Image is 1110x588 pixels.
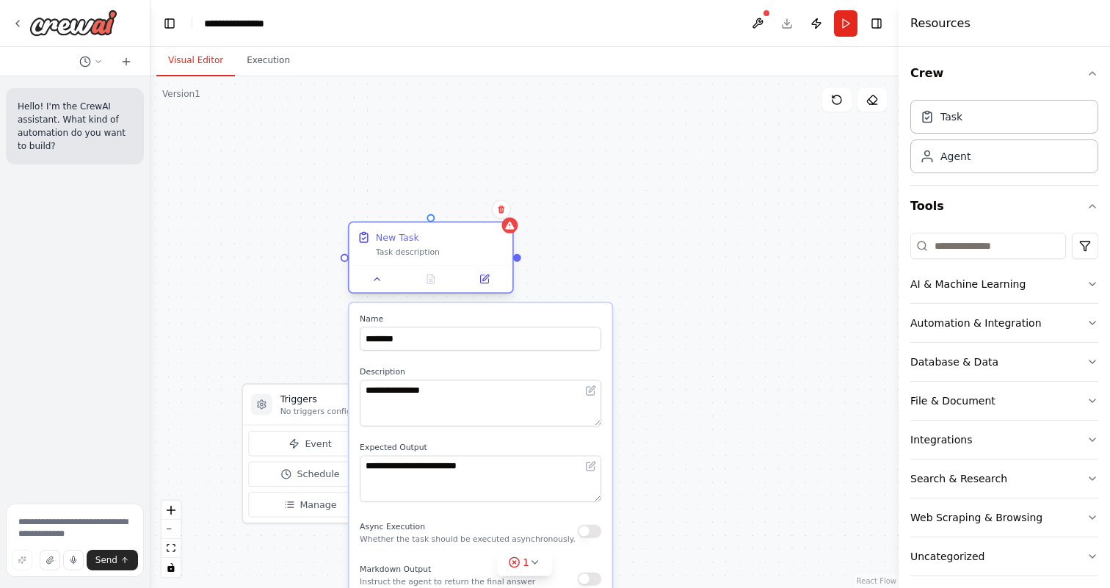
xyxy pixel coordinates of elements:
[280,406,370,416] p: No triggers configured
[910,186,1098,227] button: Tools
[29,10,117,36] img: Logo
[376,231,419,244] div: New Task
[492,200,511,219] button: Delete node
[910,316,1042,330] div: Automation & Integration
[910,227,1098,588] div: Tools
[248,492,372,517] button: Manage
[910,53,1098,94] button: Crew
[910,393,995,408] div: File & Document
[162,520,181,539] button: zoom out
[910,498,1098,537] button: Web Scraping & Browsing
[242,383,379,524] div: TriggersNo triggers configuredEventScheduleManage
[360,565,431,574] span: Markdown Output
[300,498,336,511] span: Manage
[159,13,180,34] button: Hide left sidebar
[248,431,372,456] button: Event
[910,460,1098,498] button: Search & Research
[910,382,1098,420] button: File & Document
[403,271,460,287] button: No output available
[940,149,971,164] div: Agent
[360,522,425,531] span: Async Execution
[910,510,1042,525] div: Web Scraping & Browsing
[305,437,331,450] span: Event
[156,46,235,76] button: Visual Editor
[280,393,370,406] h3: Triggers
[462,271,507,287] button: Open in side panel
[162,501,181,520] button: zoom in
[910,421,1098,459] button: Integrations
[40,550,60,570] button: Upload files
[95,554,117,566] span: Send
[910,343,1098,381] button: Database & Data
[523,555,529,570] span: 1
[297,468,339,481] span: Schedule
[162,539,181,558] button: fit view
[910,15,971,32] h4: Resources
[910,549,984,564] div: Uncategorized
[162,558,181,577] button: toggle interactivity
[910,265,1098,303] button: AI & Machine Learning
[940,109,962,124] div: Task
[857,577,896,585] a: React Flow attribution
[910,432,972,447] div: Integrations
[496,549,553,576] button: 1
[360,313,601,324] label: Name
[115,53,138,70] button: Start a new chat
[73,53,109,70] button: Switch to previous chat
[87,550,138,570] button: Send
[583,458,599,474] button: Open in editor
[248,462,372,487] button: Schedule
[204,16,280,31] nav: breadcrumb
[376,247,504,257] div: Task description
[162,501,181,577] div: React Flow controls
[360,534,576,544] p: Whether the task should be executed asynchronously.
[583,382,599,399] button: Open in editor
[866,13,887,34] button: Hide right sidebar
[910,471,1007,486] div: Search & Research
[63,550,84,570] button: Click to speak your automation idea
[18,100,132,153] p: Hello! I'm the CrewAI assistant. What kind of automation do you want to build?
[360,443,601,453] label: Expected Output
[910,304,1098,342] button: Automation & Integration
[12,550,32,570] button: Improve this prompt
[910,537,1098,576] button: Uncategorized
[910,94,1098,185] div: Crew
[235,46,302,76] button: Execution
[910,277,1026,291] div: AI & Machine Learning
[162,88,200,100] div: Version 1
[910,355,998,369] div: Database & Data
[360,366,601,377] label: Description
